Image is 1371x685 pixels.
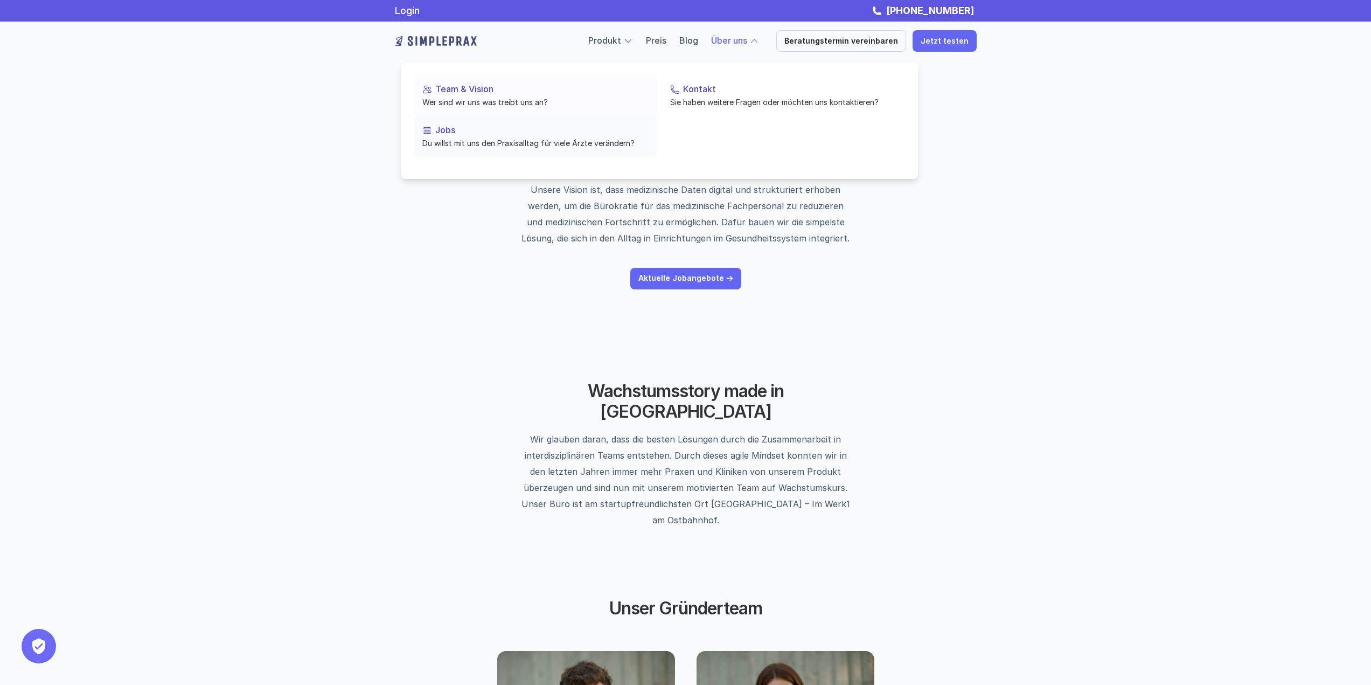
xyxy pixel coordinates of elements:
p: Kontakt [683,84,896,94]
a: [PHONE_NUMBER] [883,5,977,16]
p: Unsere Vision ist, dass medizinische Daten digital und strukturiert erhoben werden, um die Bürokr... [521,182,851,246]
h2: Wachstumsstory made in [GEOGRAPHIC_DATA] [551,381,820,423]
a: Über uns [711,35,747,46]
strong: [PHONE_NUMBER] [886,5,974,16]
a: Preis [646,35,666,46]
h2: Unser Gründerteam [551,598,820,619]
a: KontaktSie haben weitere Fragen oder möchten uns kontaktieren? [662,75,905,116]
p: Jobs [435,125,649,135]
a: Login [395,5,420,16]
p: Aktuelle Jobangebote -> [638,274,733,283]
p: Jetzt testen [921,37,969,46]
p: Team & Vision [435,84,649,94]
p: Wir glauben daran, dass die besten Lösungen durch die Zusammenarbeit in interdisziplinären Teams ... [517,431,854,528]
a: JobsDu willst mit uns den Praxisalltag für viele Ärzte verändern? [414,116,657,157]
a: Blog [679,35,698,46]
a: Beratungstermin vereinbaren [776,30,906,52]
p: Sie haben weitere Fragen oder möchten uns kontaktieren? [670,96,896,108]
p: Du willst mit uns den Praxisalltag für viele Ärzte verändern? [422,137,649,149]
p: Beratungstermin vereinbaren [784,37,898,46]
a: Produkt [588,35,621,46]
a: Jetzt testen [913,30,977,52]
a: Aktuelle Jobangebote -> [630,268,741,289]
a: Team & VisionWer sind wir uns was treibt uns an? [414,75,657,116]
p: Wer sind wir uns was treibt uns an? [422,96,649,108]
